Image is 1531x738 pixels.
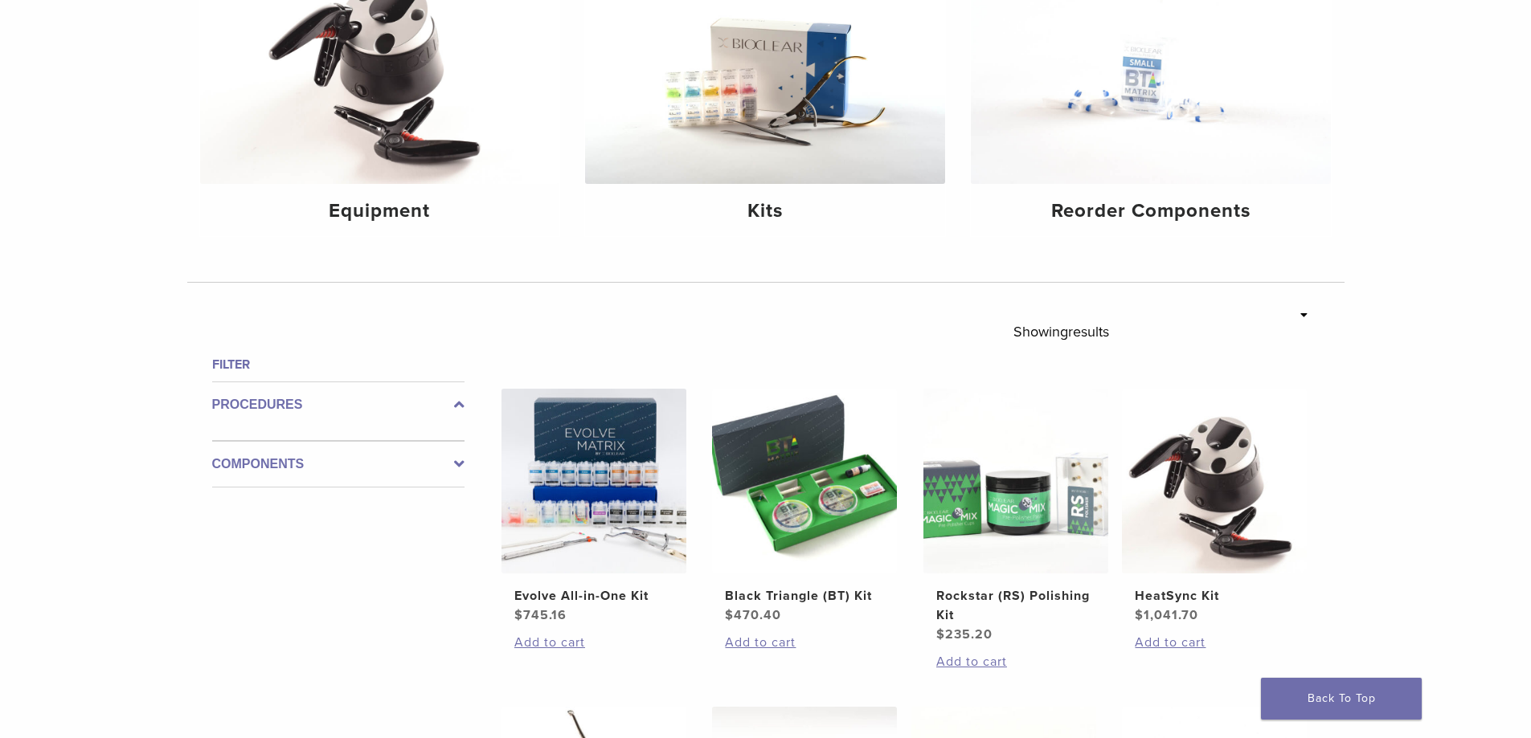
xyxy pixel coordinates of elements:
[936,626,993,642] bdi: 235.20
[725,633,884,652] a: Add to cart: “Black Triangle (BT) Kit”
[936,586,1095,625] h2: Rockstar (RS) Polishing Kit
[1135,607,1144,623] span: $
[1135,633,1294,652] a: Add to cart: “HeatSync Kit”
[1013,315,1109,349] p: Showing results
[725,586,884,605] h2: Black Triangle (BT) Kit
[598,197,932,226] h4: Kits
[1122,389,1307,573] img: HeatSync Kit
[1135,607,1198,623] bdi: 1,041.70
[984,197,1318,226] h4: Reorder Components
[923,389,1108,573] img: Rockstar (RS) Polishing Kit
[725,607,734,623] span: $
[1135,586,1294,605] h2: HeatSync Kit
[725,607,781,623] bdi: 470.40
[923,389,1110,644] a: Rockstar (RS) Polishing KitRockstar (RS) Polishing Kit $235.20
[501,389,688,625] a: Evolve All-in-One KitEvolve All-in-One Kit $745.16
[1121,389,1308,625] a: HeatSync KitHeatSync Kit $1,041.70
[212,355,465,374] h4: Filter
[712,389,897,573] img: Black Triangle (BT) Kit
[514,586,673,605] h2: Evolve All-in-One Kit
[936,652,1095,671] a: Add to cart: “Rockstar (RS) Polishing Kit”
[213,197,547,226] h4: Equipment
[514,607,567,623] bdi: 745.16
[212,455,465,474] label: Components
[212,395,465,414] label: Procedures
[514,607,523,623] span: $
[501,389,686,573] img: Evolve All-in-One Kit
[1261,678,1422,720] a: Back To Top
[711,389,899,625] a: Black Triangle (BT) KitBlack Triangle (BT) Kit $470.40
[514,633,673,652] a: Add to cart: “Evolve All-in-One Kit”
[936,626,945,642] span: $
